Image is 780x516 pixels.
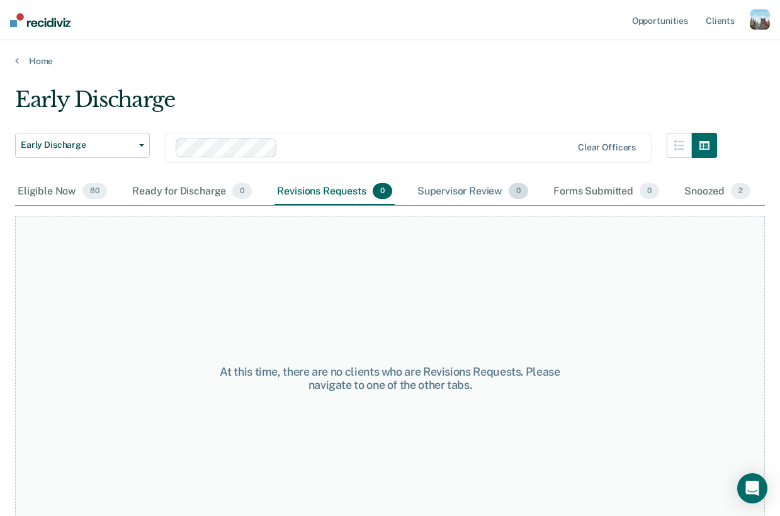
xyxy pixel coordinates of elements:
[578,142,636,153] div: Clear officers
[640,183,659,199] span: 0
[232,183,252,199] span: 0
[15,178,110,206] div: Eligible Now80
[82,183,107,199] span: 80
[737,473,767,503] div: Open Intercom Messenger
[15,55,765,67] a: Home
[21,140,134,150] span: Early Discharge
[15,87,717,123] div: Early Discharge
[203,365,577,392] div: At this time, there are no clients who are Revisions Requests. Please navigate to one of the othe...
[509,183,528,199] span: 0
[130,178,254,206] div: Ready for Discharge0
[682,178,753,206] div: Snoozed2
[415,178,531,206] div: Supervisor Review0
[274,178,394,206] div: Revisions Requests0
[15,133,150,158] button: Early Discharge
[551,178,662,206] div: Forms Submitted0
[373,183,392,199] span: 0
[10,13,71,27] img: Recidiviz
[731,183,750,199] span: 2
